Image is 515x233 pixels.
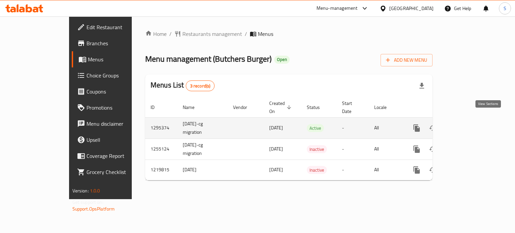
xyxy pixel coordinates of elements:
[409,162,425,178] button: more
[87,152,150,160] span: Coverage Report
[177,138,228,160] td: [DATE]-cg migration
[145,160,177,180] td: 1219815
[425,141,441,157] button: Change Status
[87,71,150,79] span: Choice Groups
[177,117,228,138] td: [DATE]-cg migration
[72,205,115,213] a: Support.OpsPlatform
[269,144,283,153] span: [DATE]
[317,4,358,12] div: Menu-management
[258,30,273,38] span: Menus
[145,97,478,180] table: enhanced table
[145,138,177,160] td: 1255124
[151,103,163,111] span: ID
[90,186,100,195] span: 1.0.0
[337,138,369,160] td: -
[72,164,155,180] a: Grocery Checklist
[369,138,403,160] td: All
[72,51,155,67] a: Menus
[145,51,272,66] span: Menu management ( Butchers Burger )
[72,132,155,148] a: Upsell
[87,88,150,96] span: Coupons
[381,54,433,66] button: Add New Menu
[87,23,150,31] span: Edit Restaurant
[307,103,329,111] span: Status
[307,145,327,153] span: Inactive
[72,19,155,35] a: Edit Restaurant
[307,166,327,174] span: Inactive
[87,168,150,176] span: Grocery Checklist
[72,67,155,83] a: Choice Groups
[72,198,103,207] span: Get support on:
[504,5,506,12] span: S
[72,100,155,116] a: Promotions
[245,30,247,38] li: /
[274,56,290,64] div: Open
[72,116,155,132] a: Menu disclaimer
[337,117,369,138] td: -
[87,136,150,144] span: Upsell
[386,56,427,64] span: Add New Menu
[174,30,242,38] a: Restaurants management
[177,160,228,180] td: [DATE]
[233,103,256,111] span: Vendor
[145,30,433,38] nav: breadcrumb
[409,120,425,136] button: more
[169,30,172,38] li: /
[72,186,89,195] span: Version:
[186,80,215,91] div: Total records count
[269,165,283,174] span: [DATE]
[72,83,155,100] a: Coupons
[87,104,150,112] span: Promotions
[342,99,361,115] span: Start Date
[307,124,324,132] span: Active
[374,103,395,111] span: Locale
[145,117,177,138] td: 1295374
[182,30,242,38] span: Restaurants management
[369,160,403,180] td: All
[414,78,430,94] div: Export file
[269,123,283,132] span: [DATE]
[337,160,369,180] td: -
[307,145,327,153] div: Inactive
[87,39,150,47] span: Branches
[409,141,425,157] button: more
[72,35,155,51] a: Branches
[151,80,215,91] h2: Menus List
[369,117,403,138] td: All
[72,148,155,164] a: Coverage Report
[183,103,203,111] span: Name
[274,57,290,62] span: Open
[403,97,478,118] th: Actions
[186,83,215,89] span: 3 record(s)
[389,5,434,12] div: [GEOGRAPHIC_DATA]
[425,162,441,178] button: Change Status
[88,55,150,63] span: Menus
[145,30,167,38] a: Home
[425,120,441,136] button: Change Status
[87,120,150,128] span: Menu disclaimer
[269,99,293,115] span: Created On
